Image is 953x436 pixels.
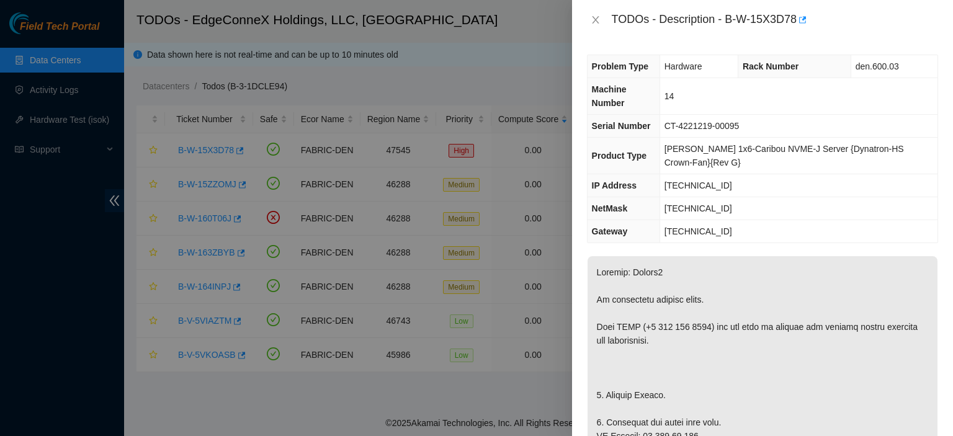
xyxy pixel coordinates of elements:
span: [TECHNICAL_ID] [664,203,732,213]
span: den.600.03 [856,61,899,71]
span: IP Address [592,180,637,190]
span: close [591,15,601,25]
span: CT-4221219-00095 [664,121,740,131]
span: 14 [664,91,674,101]
span: [PERSON_NAME] 1x6-Caribou NVME-J Server {Dynatron-HS Crown-Fan}{Rev G} [664,144,904,167]
span: Serial Number [592,121,651,131]
span: Rack Number [743,61,799,71]
span: NetMask [592,203,628,213]
span: Gateway [592,226,628,236]
span: [TECHNICAL_ID] [664,226,732,236]
div: TODOs - Description - B-W-15X3D78 [612,10,938,30]
span: Problem Type [592,61,649,71]
span: Product Type [592,151,647,161]
span: Machine Number [592,84,627,108]
button: Close [587,14,604,26]
span: [TECHNICAL_ID] [664,180,732,190]
span: Hardware [664,61,702,71]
